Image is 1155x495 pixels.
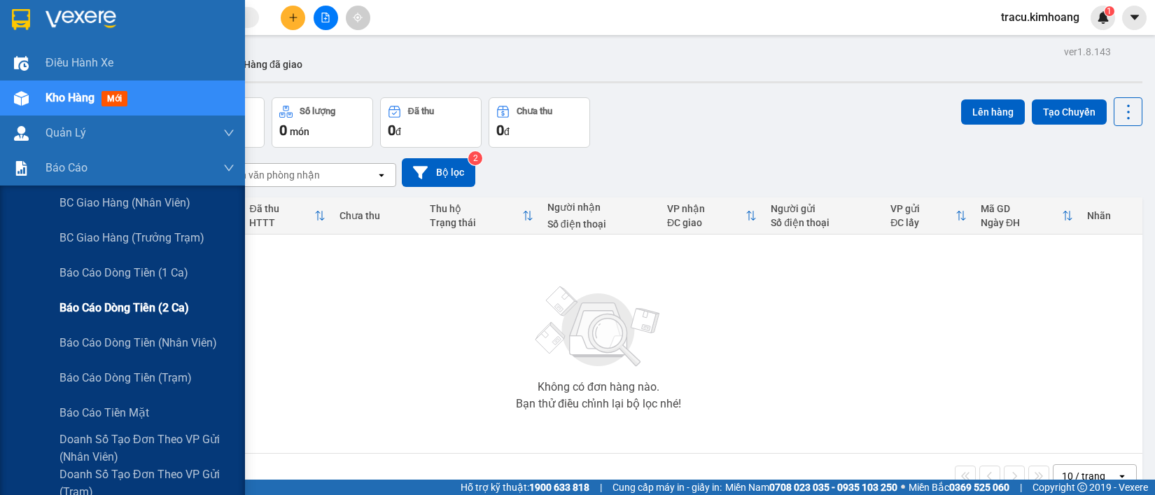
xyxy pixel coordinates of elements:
[59,264,188,281] span: Báo cáo dòng tiền (1 ca)
[101,91,127,106] span: mới
[974,197,1080,235] th: Toggle SortBy
[395,126,401,137] span: đ
[272,97,373,148] button: Số lượng0món
[59,369,192,386] span: Báo cáo dòng tiền (trạm)
[667,203,745,214] div: VP nhận
[376,169,387,181] svg: open
[321,13,330,22] span: file-add
[423,197,540,235] th: Toggle SortBy
[430,217,522,228] div: Trạng thái
[59,334,217,351] span: Báo cáo dòng tiền (nhân viên)
[529,482,589,493] strong: 1900 633 818
[489,97,590,148] button: Chưa thu0đ
[402,158,475,187] button: Bộ lọc
[45,91,94,104] span: Kho hàng
[59,299,189,316] span: Báo cáo dòng tiền (2 ca)
[223,168,320,182] div: Chọn văn phòng nhận
[725,480,897,495] span: Miền Nam
[468,151,482,165] sup: 2
[771,217,876,228] div: Số điện thoại
[961,99,1025,125] button: Lên hàng
[990,8,1091,26] span: tracu.kimhoang
[1020,480,1022,495] span: |
[223,162,234,174] span: down
[1122,6,1147,30] button: caret-down
[14,126,29,141] img: warehouse-icon
[660,197,764,235] th: Toggle SortBy
[517,106,552,116] div: Chưa thu
[612,480,722,495] span: Cung cấp máy in - giấy in:
[1062,469,1105,483] div: 10 / trang
[281,6,305,30] button: plus
[890,203,955,214] div: VP gửi
[516,398,681,410] div: Bạn thử điều chỉnh lại bộ lọc nhé!
[1087,210,1135,221] div: Nhãn
[288,13,298,22] span: plus
[45,159,87,176] span: Báo cáo
[1064,44,1111,60] div: ver 1.8.143
[388,122,395,139] span: 0
[223,127,234,139] span: down
[981,217,1062,228] div: Ngày ĐH
[547,202,653,213] div: Người nhận
[1097,11,1109,24] img: icon-new-feature
[883,197,974,235] th: Toggle SortBy
[430,203,522,214] div: Thu hộ
[59,404,149,421] span: Báo cáo tiền mặt
[1128,11,1141,24] span: caret-down
[249,217,314,228] div: HTTT
[909,480,1009,495] span: Miền Bắc
[380,97,482,148] button: Đã thu0đ
[59,431,234,466] span: Doanh số tạo đơn theo VP gửi (nhân viên)
[249,203,314,214] div: Đã thu
[339,210,416,221] div: Chưa thu
[461,480,589,495] span: Hỗ trợ kỹ thuật:
[242,197,332,235] th: Toggle SortBy
[290,126,309,137] span: món
[496,122,504,139] span: 0
[1077,482,1087,492] span: copyright
[949,482,1009,493] strong: 0369 525 060
[12,9,30,30] img: logo-vxr
[1107,6,1112,16] span: 1
[1032,99,1107,125] button: Tạo Chuyến
[353,13,363,22] span: aim
[314,6,338,30] button: file-add
[771,203,876,214] div: Người gửi
[769,482,897,493] strong: 0708 023 035 - 0935 103 250
[667,217,745,228] div: ĐC giao
[59,229,204,246] span: BC giao hàng (trưởng trạm)
[300,106,335,116] div: Số lượng
[901,484,905,490] span: ⚪️
[600,480,602,495] span: |
[45,54,113,71] span: Điều hành xe
[346,6,370,30] button: aim
[1116,470,1128,482] svg: open
[538,382,659,393] div: Không có đơn hàng nào.
[504,126,510,137] span: đ
[14,161,29,176] img: solution-icon
[890,217,955,228] div: ĐC lấy
[232,48,314,81] button: Hàng đã giao
[1105,6,1114,16] sup: 1
[981,203,1062,214] div: Mã GD
[45,124,86,141] span: Quản Lý
[408,106,434,116] div: Đã thu
[59,194,190,211] span: BC giao hàng (nhân viên)
[528,278,668,376] img: svg+xml;base64,PHN2ZyBjbGFzcz0ibGlzdC1wbHVnX19zdmciIHhtbG5zPSJodHRwOi8vd3d3LnczLm9yZy8yMDAwL3N2Zy...
[14,91,29,106] img: warehouse-icon
[14,56,29,71] img: warehouse-icon
[279,122,287,139] span: 0
[547,218,653,230] div: Số điện thoại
